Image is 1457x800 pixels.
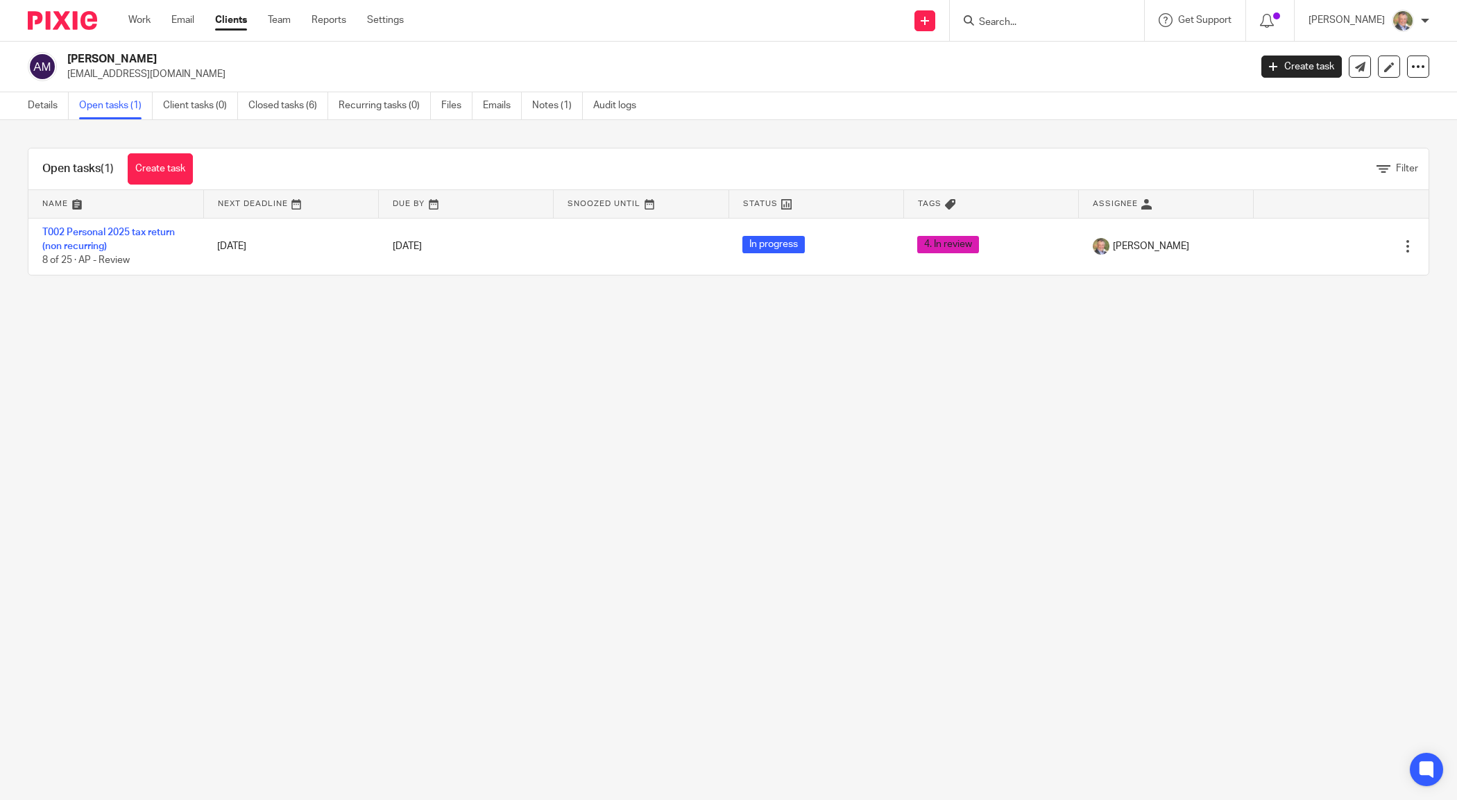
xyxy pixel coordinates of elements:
img: svg%3E [28,52,57,81]
a: Recurring tasks (0) [339,92,431,119]
span: Get Support [1178,15,1232,25]
img: High%20Res%20Andrew%20Price%20Accountants_Poppy%20Jakes%20photography-1109.jpg [1392,10,1414,32]
a: Clients [215,13,247,27]
a: Create task [128,153,193,185]
a: Audit logs [593,92,647,119]
a: Team [268,13,291,27]
span: (1) [101,163,114,174]
a: Create task [1261,56,1342,78]
a: T002 Personal 2025 tax return (non recurring) [42,228,175,251]
a: Details [28,92,69,119]
span: Tags [918,200,941,207]
img: Pixie [28,11,97,30]
span: Snoozed Until [568,200,640,207]
h1: Open tasks [42,162,114,176]
p: [EMAIL_ADDRESS][DOMAIN_NAME] [67,67,1241,81]
span: Status [743,200,778,207]
h2: [PERSON_NAME] [67,52,1006,67]
span: Filter [1396,164,1418,173]
a: Work [128,13,151,27]
a: Client tasks (0) [163,92,238,119]
img: High%20Res%20Andrew%20Price%20Accountants_Poppy%20Jakes%20photography-1109.jpg [1093,238,1109,255]
input: Search [978,17,1102,29]
span: [DATE] [393,241,422,251]
a: Closed tasks (6) [248,92,328,119]
a: Open tasks (1) [79,92,153,119]
a: Reports [312,13,346,27]
span: In progress [742,236,805,253]
a: Notes (1) [532,92,583,119]
td: [DATE] [203,218,378,275]
a: Settings [367,13,404,27]
a: Files [441,92,472,119]
span: 4. In review [917,236,979,253]
a: Email [171,13,194,27]
span: 8 of 25 · AP - Review [42,255,130,265]
a: Emails [483,92,522,119]
p: [PERSON_NAME] [1309,13,1385,27]
span: [PERSON_NAME] [1113,239,1189,253]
